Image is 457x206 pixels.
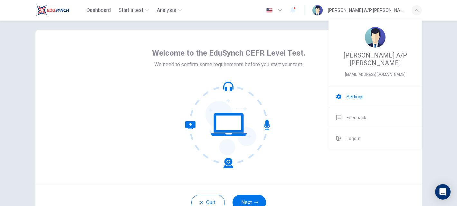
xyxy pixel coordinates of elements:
[336,51,414,67] span: [PERSON_NAME] A/P [PERSON_NAME]
[336,71,414,78] span: g-p21212062@moe-dl.edu.my
[347,135,361,142] span: Logout
[328,86,422,107] a: Settings
[435,184,451,200] div: Open Intercom Messenger
[365,27,386,48] img: Profile picture
[347,93,364,101] span: Settings
[347,114,366,121] span: Feedback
